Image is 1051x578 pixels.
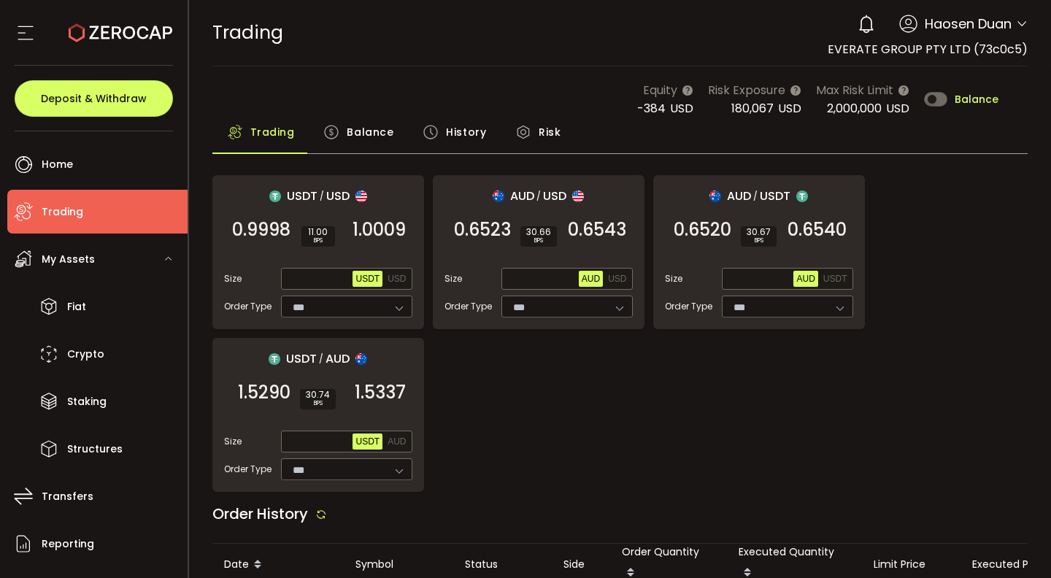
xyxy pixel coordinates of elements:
[224,435,242,448] span: Size
[453,556,552,573] div: Status
[793,271,817,287] button: AUD
[385,433,409,450] button: AUD
[232,223,290,237] span: 0.9998
[326,187,350,205] span: USD
[67,344,104,365] span: Crypto
[307,236,329,245] i: BPS
[287,187,317,205] span: USDT
[269,190,281,202] img: usdt_portfolio.svg
[319,352,323,366] em: /
[778,100,801,117] span: USD
[674,223,731,237] span: 0.6520
[355,385,406,400] span: 1.5337
[552,556,610,573] div: Side
[637,100,666,117] span: -384
[454,223,511,237] span: 0.6523
[796,190,808,202] img: usdt_portfolio.svg
[727,187,751,205] span: AUD
[543,187,566,205] span: USD
[67,296,86,317] span: Fiat
[796,274,815,284] span: AUD
[568,223,626,237] span: 0.6543
[224,300,272,313] span: Order Type
[823,274,847,284] span: USDT
[385,271,409,287] button: USD
[539,117,561,147] span: Risk
[493,190,504,202] img: aud_portfolio.svg
[582,274,600,284] span: AUD
[536,190,541,203] em: /
[286,350,317,368] span: USDT
[355,353,367,365] img: aud_portfolio.svg
[306,399,330,408] i: BPS
[224,272,242,285] span: Size
[67,439,123,460] span: Structures
[816,81,893,99] span: Max Risk Limit
[42,486,93,507] span: Transfers
[828,41,1028,58] span: EVERATE GROUP PTY LTD (73c0c5)
[526,236,551,245] i: BPS
[353,271,382,287] button: USDT
[978,508,1051,578] iframe: Chat Widget
[753,190,758,203] em: /
[353,433,382,450] button: USDT
[709,190,721,202] img: aud_portfolio.svg
[827,100,882,117] span: 2,000,000
[212,504,308,524] span: Order History
[41,93,147,104] span: Deposit & Withdraw
[788,223,847,237] span: 0.6540
[526,228,551,236] span: 30.66
[42,154,73,175] span: Home
[862,556,960,573] div: Limit Price
[665,272,682,285] span: Size
[320,190,324,203] em: /
[355,436,380,447] span: USDT
[747,236,771,245] i: BPS
[42,533,94,555] span: Reporting
[269,353,280,365] img: usdt_portfolio.svg
[355,274,380,284] span: USDT
[344,556,453,573] div: Symbol
[820,271,850,287] button: USDT
[212,552,344,577] div: Date
[250,117,295,147] span: Trading
[665,300,712,313] span: Order Type
[955,94,998,104] span: Balance
[238,385,290,400] span: 1.5290
[224,463,272,476] span: Order Type
[355,190,367,202] img: usd_portfolio.svg
[446,117,486,147] span: History
[925,14,1012,34] span: Haosen Duan
[731,100,774,117] span: 180,067
[42,249,95,270] span: My Assets
[326,350,350,368] span: AUD
[444,272,462,285] span: Size
[708,81,785,99] span: Risk Exposure
[212,20,283,45] span: Trading
[15,80,173,117] button: Deposit & Withdraw
[572,190,584,202] img: usd_portfolio.svg
[643,81,677,99] span: Equity
[307,228,329,236] span: 11.00
[747,228,771,236] span: 30.67
[886,100,909,117] span: USD
[510,187,534,205] span: AUD
[67,391,107,412] span: Staking
[347,117,393,147] span: Balance
[388,274,406,284] span: USD
[605,271,629,287] button: USD
[579,271,603,287] button: AUD
[388,436,406,447] span: AUD
[608,274,626,284] span: USD
[306,390,330,399] span: 30.74
[42,201,83,223] span: Trading
[444,300,492,313] span: Order Type
[353,223,406,237] span: 1.0009
[670,100,693,117] span: USD
[760,187,790,205] span: USDT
